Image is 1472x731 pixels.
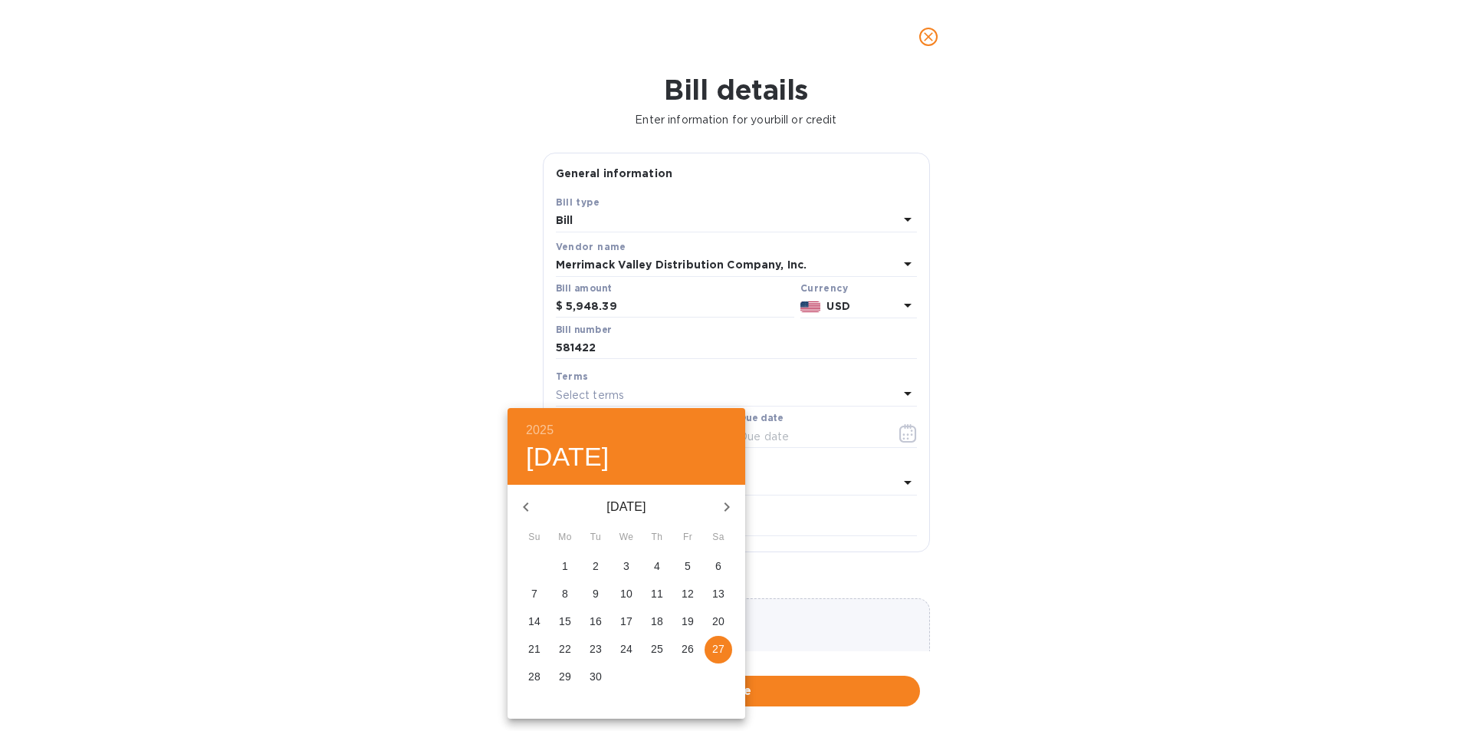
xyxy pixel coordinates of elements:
[620,614,632,629] p: 17
[643,608,671,636] button: 18
[551,663,579,691] button: 29
[620,641,632,657] p: 24
[551,553,579,581] button: 1
[643,530,671,545] span: Th
[613,608,640,636] button: 17
[712,586,724,601] p: 13
[521,663,548,691] button: 28
[674,581,701,608] button: 12
[559,641,571,657] p: 22
[551,608,579,636] button: 15
[705,530,732,545] span: Sa
[590,614,602,629] p: 16
[551,581,579,608] button: 8
[582,530,609,545] span: Tu
[528,641,540,657] p: 21
[651,614,663,629] p: 18
[528,669,540,684] p: 28
[613,553,640,581] button: 3
[613,636,640,663] button: 24
[674,608,701,636] button: 19
[682,641,694,657] p: 26
[593,586,599,601] p: 9
[685,558,691,574] p: 5
[562,586,568,601] p: 8
[521,530,548,545] span: Su
[521,581,548,608] button: 7
[674,636,701,663] button: 26
[705,581,732,608] button: 13
[521,608,548,636] button: 14
[582,663,609,691] button: 30
[705,636,732,663] button: 27
[613,530,640,545] span: We
[643,553,671,581] button: 4
[551,636,579,663] button: 22
[620,586,632,601] p: 10
[654,558,660,574] p: 4
[526,420,554,441] button: 2025
[712,641,724,657] p: 27
[651,641,663,657] p: 25
[551,530,579,545] span: Mo
[705,553,732,581] button: 6
[582,581,609,608] button: 9
[582,636,609,663] button: 23
[682,586,694,601] p: 12
[715,558,721,574] p: 6
[562,558,568,574] p: 1
[643,581,671,608] button: 11
[674,530,701,545] span: Fr
[613,581,640,608] button: 10
[593,558,599,574] p: 2
[544,498,708,516] p: [DATE]
[521,636,548,663] button: 21
[682,614,694,629] p: 19
[531,586,537,601] p: 7
[623,558,629,574] p: 3
[559,669,571,684] p: 29
[651,586,663,601] p: 11
[528,614,540,629] p: 14
[590,669,602,684] p: 30
[526,441,609,473] button: [DATE]
[674,553,701,581] button: 5
[559,614,571,629] p: 15
[712,614,724,629] p: 20
[590,641,602,657] p: 23
[643,636,671,663] button: 25
[705,608,732,636] button: 20
[582,553,609,581] button: 2
[582,608,609,636] button: 16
